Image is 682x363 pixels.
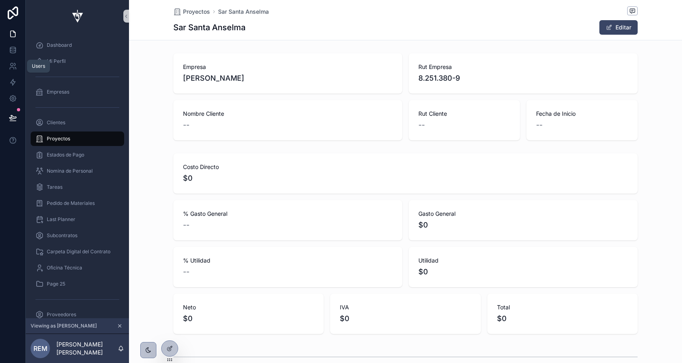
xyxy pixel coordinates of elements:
span: Costo Directo [183,163,628,171]
span: -- [183,119,189,131]
span: Utilidad [418,257,628,265]
a: Mi Perfil [31,54,124,69]
a: Clientes [31,115,124,130]
a: Empresas [31,85,124,99]
a: Sar Santa Anselma [218,8,269,16]
a: Nomina de Personal [31,164,124,178]
a: Proyectos [173,8,210,16]
span: Nomina de Personal [47,168,93,174]
a: Estados de Pago [31,148,124,162]
span: -- [418,119,425,131]
span: Rut Cliente [418,110,510,118]
span: % Utilidad [183,257,393,265]
a: Pedido de Materiales [31,196,124,211]
a: Page 25 [31,277,124,291]
a: Dashboard [31,38,124,52]
span: $0 [340,313,471,324]
span: Subcontratos [47,232,77,239]
span: $0 [418,266,628,277]
a: Tareas [31,180,124,194]
span: Proyectos [183,8,210,16]
span: Empresa [183,63,393,71]
a: Subcontratos [31,228,124,243]
span: Tareas [47,184,62,190]
a: Oficina Técnica [31,261,124,275]
div: Users [32,63,45,69]
span: Gasto General [418,210,628,218]
span: Last Planner [47,216,75,223]
span: Dashboard [47,42,72,48]
span: 8.251.380-9 [418,73,628,84]
span: Page 25 [47,281,65,287]
span: Clientes [47,119,65,126]
span: Oficina Técnica [47,265,82,271]
span: $0 [183,313,314,324]
a: Carpeta Digital del Contrato [31,244,124,259]
span: REM [33,344,48,353]
span: Neto [183,303,314,311]
span: -- [183,266,189,277]
span: $0 [183,173,628,184]
span: Pedido de Materiales [47,200,95,207]
a: Proyectos [31,131,124,146]
a: Last Planner [31,212,124,227]
span: Nombre Cliente [183,110,393,118]
span: Total [497,303,628,311]
span: IVA [340,303,471,311]
span: Proyectos [47,136,70,142]
span: Mi Perfil [47,58,66,65]
span: Fecha de Inicio [536,110,628,118]
img: App logo [68,10,87,23]
span: $0 [418,219,628,231]
span: Proveedores [47,311,76,318]
span: -- [183,219,189,231]
p: [PERSON_NAME] [PERSON_NAME] [56,340,118,357]
button: Editar [599,20,638,35]
span: Empresas [47,89,69,95]
h1: Sar Santa Anselma [173,22,245,33]
span: $0 [497,313,628,324]
span: -- [536,119,543,131]
span: Estados de Pago [47,152,84,158]
a: Proveedores [31,307,124,322]
span: [PERSON_NAME] [183,73,393,84]
div: scrollable content [26,32,129,318]
span: Viewing as [PERSON_NAME] [31,323,97,329]
span: Carpeta Digital del Contrato [47,248,110,255]
span: % Gasto General [183,210,393,218]
span: Rut Empresa [418,63,628,71]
